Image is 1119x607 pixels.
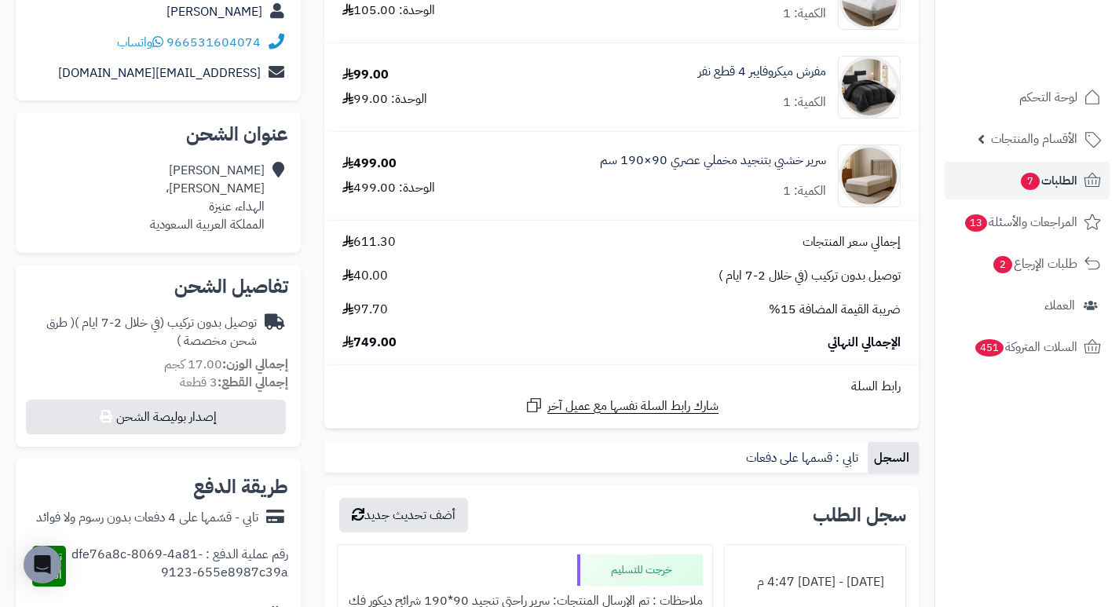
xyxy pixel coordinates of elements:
[839,56,900,119] img: 1748259993-1-90x90.jpg
[783,5,826,23] div: الكمية: 1
[945,328,1110,366] a: السلات المتروكة451
[698,63,826,81] a: مفرش ميكروفايبر 4 قطع نفر
[342,334,397,352] span: 749.00
[974,336,1077,358] span: السلات المتروكة
[945,203,1110,241] a: المراجعات والأسئلة13
[28,125,288,144] h2: عنوان الشحن
[26,400,286,434] button: إصدار بوليصة الشحن
[166,33,261,52] a: 966531604074
[992,253,1077,275] span: طلبات الإرجاع
[547,397,719,415] span: شارك رابط السلة نفسها مع عميل آخر
[342,301,388,319] span: 97.70
[342,66,389,84] div: 99.00
[964,211,1077,233] span: المراجعات والأسئلة
[964,214,987,232] span: 13
[945,287,1110,324] a: العملاء
[218,373,288,392] strong: إجمالي القطع:
[166,2,262,21] a: [PERSON_NAME]
[828,334,901,352] span: الإجمالي النهائي
[342,2,435,20] div: الوحدة: 105.00
[342,179,435,197] div: الوحدة: 499.00
[66,546,288,587] div: رقم عملية الدفع : dfe76a8c-8069-4a81-9123-655e8987c39a
[342,90,427,108] div: الوحدة: 99.00
[342,267,388,285] span: 40.00
[339,498,468,532] button: أضف تحديث جديد
[28,277,288,296] h2: تفاصيل الشحن
[150,162,265,233] div: [PERSON_NAME] [PERSON_NAME]، الهداء، عنيزة المملكة العربية السعودية
[813,506,906,525] h3: سجل الطلب
[993,255,1012,273] span: 2
[991,128,1077,150] span: الأقسام والمنتجات
[975,338,1004,357] span: 451
[719,267,901,285] span: توصيل بدون تركيب (في خلال 2-7 ايام )
[36,509,258,527] div: تابي - قسّمها على 4 دفعات بدون رسوم ولا فوائد
[600,152,826,170] a: سرير خشبي بتنجيد مخملي عصري 90×190 سم
[525,396,719,415] a: شارك رابط السلة نفسها مع عميل آخر
[839,144,900,207] img: 1756282483-1-90x90.jpg
[1019,170,1077,192] span: الطلبات
[58,64,261,82] a: [EMAIL_ADDRESS][DOMAIN_NAME]
[868,442,919,474] a: السجل
[740,442,868,474] a: تابي : قسمها على دفعات
[24,546,61,583] div: Open Intercom Messenger
[342,233,396,251] span: 611.30
[1019,86,1077,108] span: لوحة التحكم
[1020,172,1040,190] span: 7
[783,93,826,112] div: الكمية: 1
[945,79,1110,116] a: لوحة التحكم
[342,155,397,173] div: 499.00
[331,378,912,396] div: رابط السلة
[46,313,257,350] span: ( طرق شحن مخصصة )
[734,567,896,598] div: [DATE] - [DATE] 4:47 م
[945,245,1110,283] a: طلبات الإرجاع2
[803,233,901,251] span: إجمالي سعر المنتجات
[164,355,288,374] small: 17.00 كجم
[222,355,288,374] strong: إجمالي الوزن:
[1012,31,1104,64] img: logo-2.png
[945,162,1110,199] a: الطلبات7
[1044,294,1075,316] span: العملاء
[117,33,163,52] a: واتساب
[783,182,826,200] div: الكمية: 1
[193,477,288,496] h2: طريقة الدفع
[577,554,703,586] div: خرجت للتسليم
[28,314,257,350] div: توصيل بدون تركيب (في خلال 2-7 ايام )
[769,301,901,319] span: ضريبة القيمة المضافة 15%
[180,373,288,392] small: 3 قطعة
